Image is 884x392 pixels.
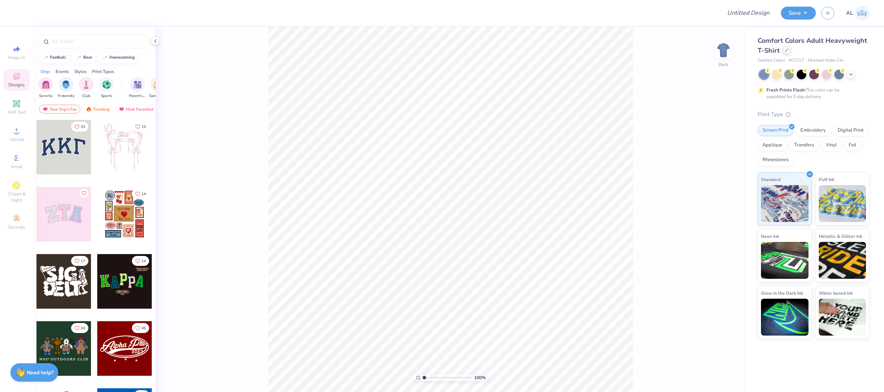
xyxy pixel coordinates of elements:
button: Like [132,189,149,199]
input: Untitled Design [721,6,775,20]
button: filter button [149,77,166,99]
button: filter button [79,77,94,99]
img: trend_line.gif [76,55,82,60]
span: 100 % [474,374,486,381]
div: Styles [74,68,87,75]
div: This color can be expedited for 5 day delivery. [767,87,857,100]
div: Print Types [92,68,114,75]
img: Game Day Image [154,80,162,89]
span: Comfort Colors [758,58,785,64]
div: Back [719,61,728,68]
img: trending.gif [86,107,92,112]
span: Sorority [39,93,53,99]
div: Vinyl [821,140,842,151]
div: Applique [758,140,787,151]
span: Upload [9,136,24,142]
div: Digital Print [833,125,869,136]
span: Neon Ink [761,232,779,240]
span: Club [82,93,90,99]
span: Sports [101,93,112,99]
span: 17 [81,259,85,263]
button: filter button [38,77,53,99]
strong: Need help? [27,369,53,376]
button: Like [71,323,88,333]
img: Angela Legaspi [855,6,869,20]
div: football [50,55,66,59]
span: Puff Ink [819,176,834,183]
div: Orgs [41,68,50,75]
img: Fraternity Image [62,80,70,89]
span: # C1717 [789,58,804,64]
span: Game Day [149,93,166,99]
img: Sports Image [102,80,111,89]
button: football [39,52,69,63]
button: filter button [99,77,114,99]
span: 45 [141,326,146,330]
span: Decorate [8,224,25,230]
div: Embroidery [796,125,831,136]
strong: Fresh Prints Flash: [767,87,806,93]
img: Club Image [82,80,90,89]
button: Like [132,256,149,266]
span: Minimum Order: 24 + [808,58,845,64]
div: homecoming [109,55,135,59]
span: Water based Ink [819,289,853,297]
button: bear [72,52,95,63]
span: Parent's Weekend [129,93,146,99]
div: bear [83,55,92,59]
span: Greek [11,164,22,170]
button: Like [132,323,149,333]
img: Sorority Image [42,80,50,89]
div: Foil [844,140,861,151]
span: Fraternity [58,93,74,99]
button: Like [71,122,88,132]
img: most_fav.gif [42,107,48,112]
img: Standard [761,185,808,222]
button: Save [781,7,816,20]
span: 34 [81,326,85,330]
button: homecoming [98,52,138,63]
span: Clipart & logos [4,191,29,203]
img: Neon Ink [761,242,808,279]
img: Parent's Weekend Image [133,80,142,89]
div: Your Org's Fav [39,105,80,114]
span: 14 [141,259,146,263]
div: filter for Parent's Weekend [129,77,146,99]
img: trend_line.gif [43,55,49,60]
div: filter for Game Day [149,77,166,99]
img: Puff Ink [819,185,866,222]
button: Like [71,256,88,266]
span: 15 [141,125,146,129]
button: Like [132,122,149,132]
span: 33 [81,125,85,129]
img: Water based Ink [819,299,866,336]
div: filter for Fraternity [58,77,74,99]
div: Events [56,68,69,75]
img: trend_line.gif [102,55,108,60]
button: Like [80,189,88,198]
div: Rhinestones [758,155,793,166]
div: Trending [83,105,113,114]
img: most_fav.gif [119,107,124,112]
span: Image AI [8,55,25,60]
img: Metallic & Glitter Ink [819,242,866,279]
div: Print Type [758,110,869,119]
div: Most Favorited [115,105,157,114]
div: Screen Print [758,125,793,136]
span: Add Text [8,109,25,115]
a: AL [846,6,869,20]
div: filter for Club [79,77,94,99]
button: filter button [58,77,74,99]
img: Back [716,43,731,58]
input: Try "Alpha" [51,38,145,45]
div: Transfers [789,140,819,151]
div: filter for Sorority [38,77,53,99]
span: Standard [761,176,780,183]
div: filter for Sports [99,77,114,99]
span: 14 [141,192,146,196]
img: Glow in the Dark Ink [761,299,808,336]
button: filter button [129,77,146,99]
span: Designs [8,82,25,88]
span: Comfort Colors Adult Heavyweight T-Shirt [758,36,867,55]
span: AL [846,9,853,17]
